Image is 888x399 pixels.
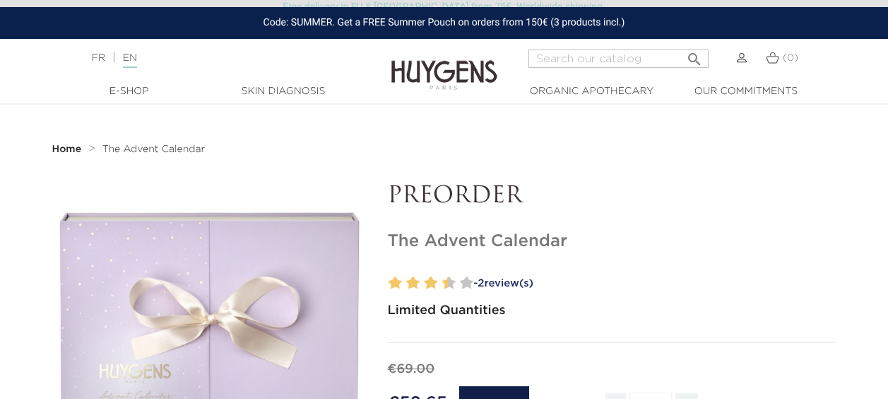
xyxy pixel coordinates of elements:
[469,273,836,294] a: -2review(s)
[213,84,354,99] a: Skin Diagnosis
[388,304,506,317] strong: Limited Quantities
[783,53,798,63] span: (0)
[52,144,85,155] a: Home
[388,231,836,252] h1: The Advent Calendar
[463,273,473,294] label: 10
[59,84,200,99] a: E-Shop
[388,363,435,376] span: €69.00
[686,47,703,64] i: 
[102,144,205,154] span: The Advent Calendar
[388,183,836,210] p: PREORDER
[92,53,105,63] a: FR
[427,273,438,294] label: 6
[421,273,426,294] label: 5
[409,273,420,294] label: 4
[439,273,444,294] label: 7
[123,53,137,68] a: EN
[102,144,205,155] a: The Advent Calendar
[386,273,391,294] label: 1
[391,273,402,294] label: 2
[52,144,82,154] strong: Home
[85,50,360,66] div: |
[445,273,456,294] label: 8
[682,45,707,64] button: 
[478,278,484,289] span: 2
[675,84,817,99] a: Our commitments
[521,84,663,99] a: Organic Apothecary
[403,273,408,294] label: 3
[391,37,497,92] img: Huygens
[528,50,709,68] input: Search
[457,273,462,294] label: 9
